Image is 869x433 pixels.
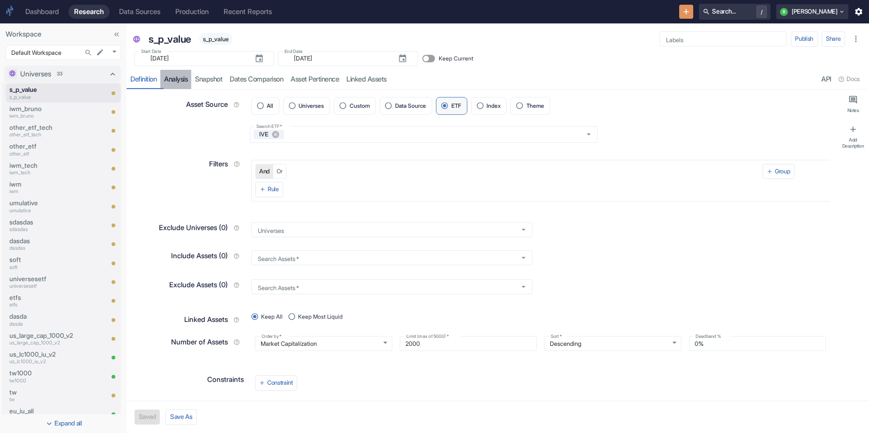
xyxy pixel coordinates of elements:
a: iwmiwm [9,179,78,195]
p: other_etf [9,142,78,151]
button: Search.../ [699,4,770,20]
button: Share [822,31,845,46]
p: Workspace [6,29,121,39]
p: tw [9,396,78,403]
div: Recent Reports [224,7,272,16]
a: Dashboard [20,5,65,19]
p: other_etf_tech [9,123,78,132]
div: IVE [254,130,284,139]
button: And [255,164,273,179]
p: Asset Source [186,99,228,110]
button: Save As [165,409,197,425]
p: Exclude Assets (0) [169,280,228,290]
button: Open [583,129,594,140]
a: iwm_techiwm_tech [9,161,78,177]
p: etfs [9,301,78,309]
div: Dashboard [25,7,59,16]
span: s_p_value [199,36,232,43]
div: Add Description [841,137,865,149]
a: tw1000tw1000 [9,368,78,384]
a: Linked Assets [343,70,390,89]
a: s_p_values_p_value [9,85,78,101]
p: umulative [9,207,78,215]
div: Default Workspace [6,45,121,60]
a: Dates Comparison [226,70,287,89]
p: Include Assets (0) [171,251,228,261]
p: iwm [9,188,78,195]
div: b [780,8,788,16]
button: Constraint [255,375,297,390]
p: dasda [9,312,78,321]
p: dasdas [9,236,78,246]
span: Keep Current [439,54,473,63]
p: iwm [9,179,78,189]
p: Universes [20,69,51,79]
span: Universe [133,36,141,45]
label: Search ETF [256,123,282,130]
a: etfsetfs [9,293,78,309]
p: etfs [9,293,78,302]
a: Research [68,5,110,19]
div: Research [74,7,104,16]
p: dasda [9,321,78,328]
a: us_large_cap_1000_v2us_large_cap_1000_v2 [9,331,78,347]
input: Universes [254,225,512,233]
button: New Resource [679,5,694,19]
label: End Date [285,48,302,55]
span: Index [487,103,501,109]
p: sdasdas [9,226,78,233]
p: tw1000 [9,377,78,385]
p: universesetf [9,274,78,284]
span: 33 [53,70,66,78]
a: universesetfuniversesetf [9,274,78,290]
p: other_etf_tech [9,131,78,139]
button: Rule [255,182,283,197]
div: Data Sources [119,7,160,16]
div: Definition [130,75,157,84]
a: eu_iu_alleu_iu_all [9,406,78,422]
p: Linked Assets [184,314,228,325]
a: analysis [160,70,191,89]
p: s_p_value [9,94,78,101]
a: Asset Pertinence [287,70,343,89]
a: Production [170,5,214,19]
button: Publish [791,31,818,46]
button: Docs [835,72,863,87]
span: IVE [255,130,274,139]
button: Open [518,252,529,263]
span: Data Source [395,103,426,109]
span: ETF [451,103,461,109]
button: Collapse Sidebar [110,28,123,41]
a: Snapshot [191,70,226,89]
input: yyyy-mm-dd [145,53,247,64]
div: Production [175,7,209,16]
label: Start Date [141,48,161,55]
a: iwm_brunoiwm_bruno [9,104,78,120]
a: sdasdassdasdas [9,217,78,233]
div: resource tabs [127,70,869,89]
span: All [267,103,273,109]
p: soft [9,255,78,264]
div: Descending [544,336,682,351]
div: s_p_value [146,29,194,49]
button: Open [518,224,529,235]
span: Keep All [261,313,283,321]
input: yyyy-mm-dd [288,53,390,64]
p: iwm_bruno [9,104,78,113]
a: twtw [9,388,78,403]
p: iwm_tech [9,169,78,177]
label: Limit (max of 5000) [406,333,449,340]
p: tw [9,388,78,397]
p: s_p_value [149,32,191,47]
div: Market Capitalization [255,336,392,351]
button: Search... [82,46,95,59]
p: us_lc1000_iu_v2 [9,358,78,366]
p: us_large_cap_1000_v2 [9,331,78,340]
p: soft [9,264,78,271]
a: dasdadasda [9,312,78,328]
p: Constraints [207,374,244,385]
a: Data Sources [113,5,166,19]
p: Exclude Universes (0) [159,223,228,233]
a: other_etfother_etf [9,142,78,157]
button: edit [94,46,106,59]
